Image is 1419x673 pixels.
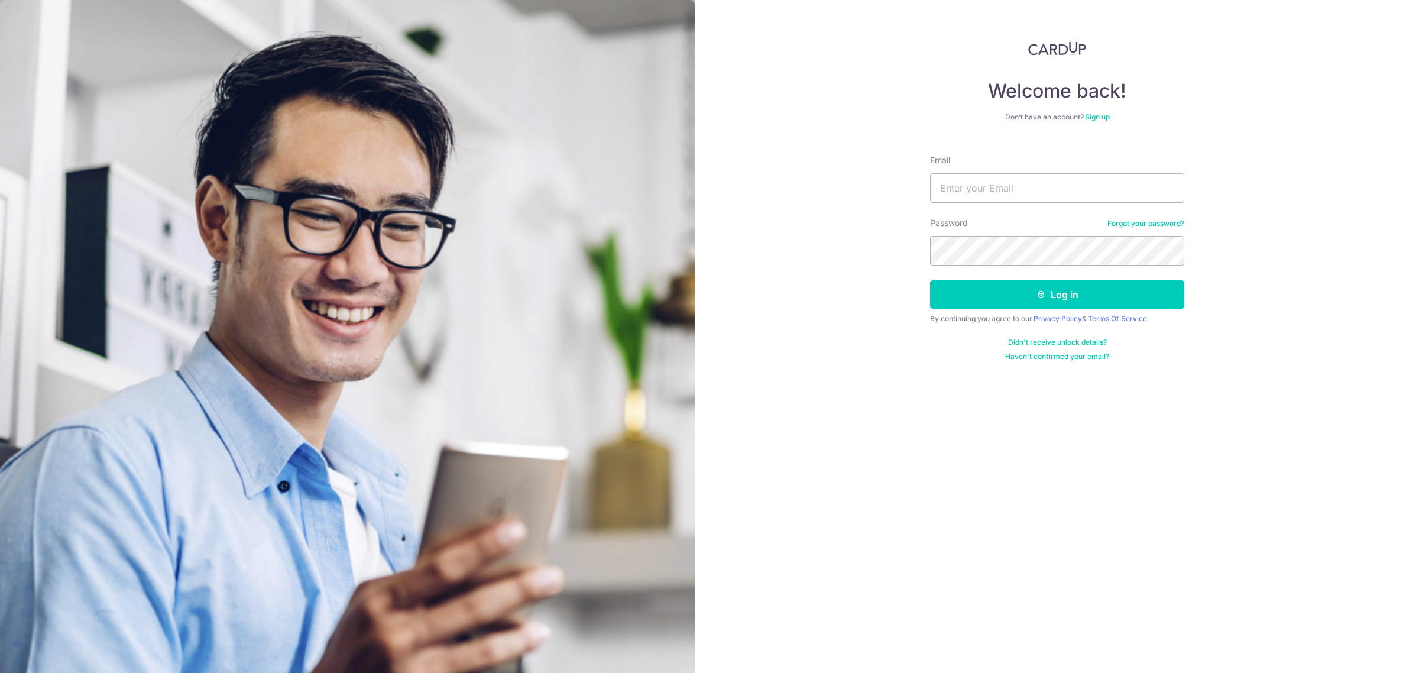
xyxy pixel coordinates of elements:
[930,112,1184,122] div: Don’t have an account?
[930,314,1184,323] div: By continuing you agree to our &
[1088,314,1147,323] a: Terms Of Service
[1034,314,1082,323] a: Privacy Policy
[1085,112,1110,121] a: Sign up
[930,173,1184,203] input: Enter your Email
[930,154,950,166] label: Email
[1028,41,1086,56] img: CardUp Logo
[1005,352,1109,361] a: Haven't confirmed your email?
[930,217,968,229] label: Password
[930,79,1184,103] h4: Welcome back!
[1008,338,1107,347] a: Didn't receive unlock details?
[1107,219,1184,228] a: Forgot your password?
[930,280,1184,309] button: Log in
